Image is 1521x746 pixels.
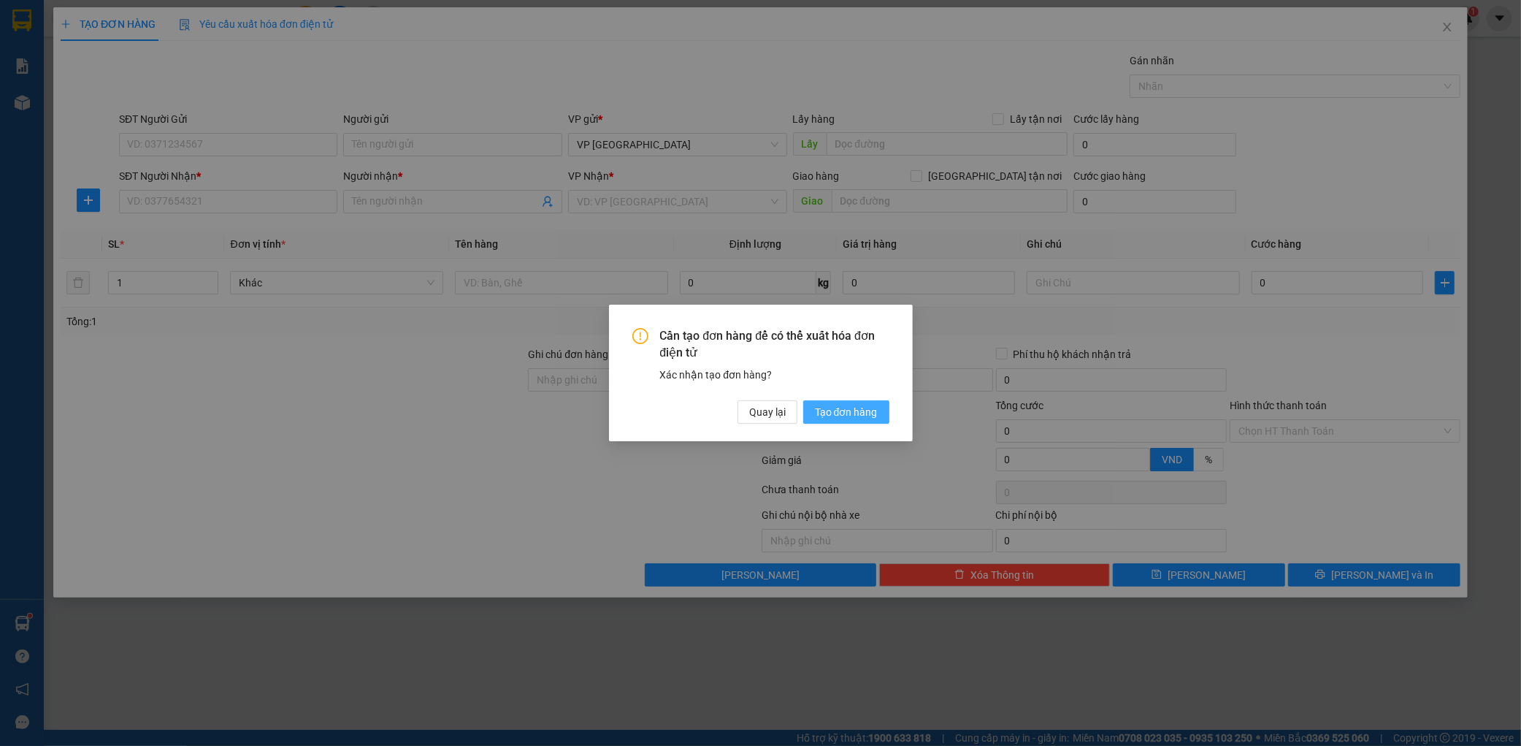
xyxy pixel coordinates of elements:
[632,328,648,344] span: exclamation-circle
[803,400,889,424] button: Tạo đơn hàng
[7,88,170,108] li: [PERSON_NAME]
[660,328,889,361] span: Cần tạo đơn hàng để có thể xuất hóa đơn điện tử
[660,367,889,383] div: Xác nhận tạo đơn hàng?
[7,108,170,129] li: In ngày: 17:35 14/10
[815,404,878,420] span: Tạo đơn hàng
[737,400,797,424] button: Quay lại
[749,404,786,420] span: Quay lại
